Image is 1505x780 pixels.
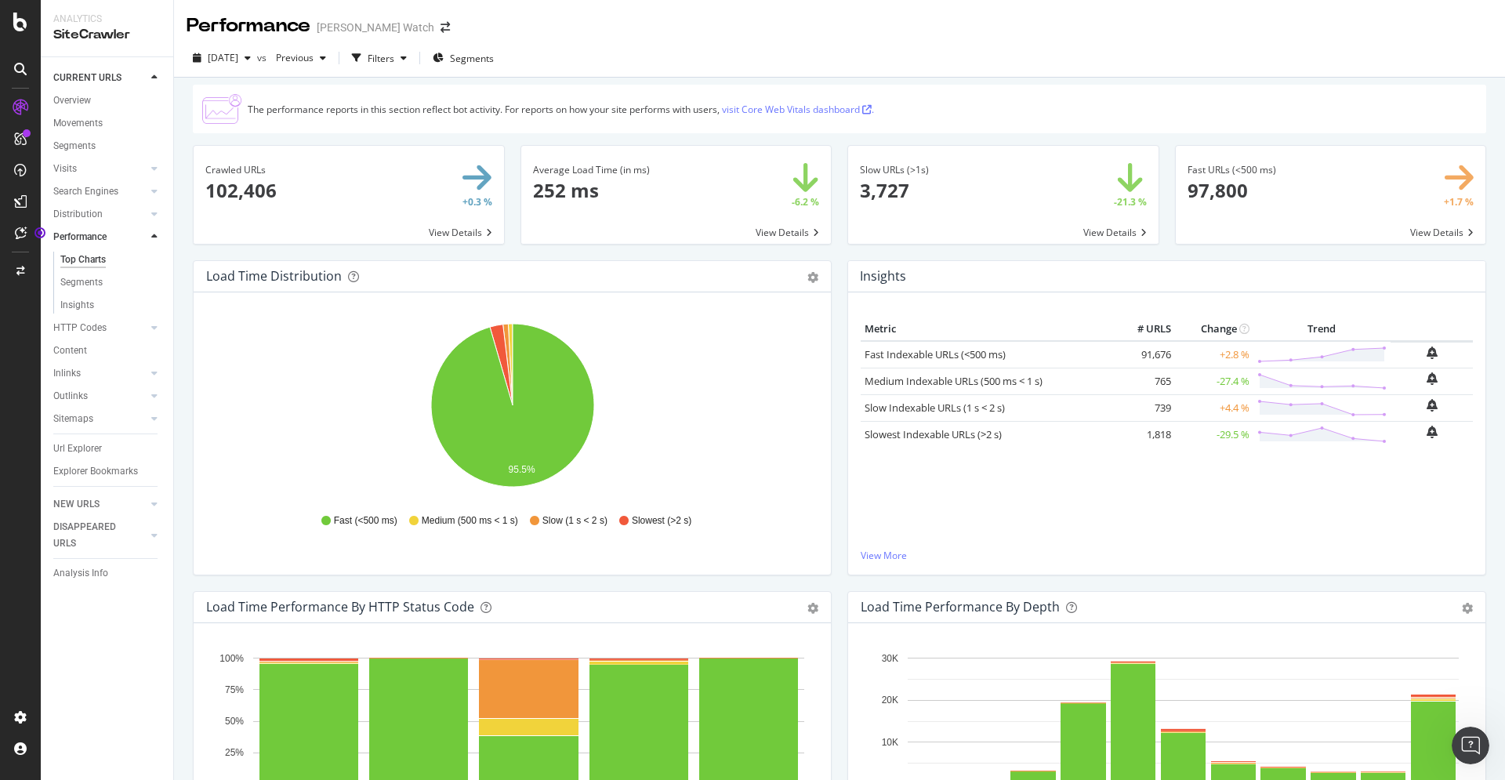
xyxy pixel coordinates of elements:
[1112,421,1175,448] td: 1,818
[53,229,147,245] a: Performance
[1253,317,1391,341] th: Trend
[53,161,147,177] a: Visits
[441,22,450,33] div: arrow-right-arrow-left
[53,183,147,200] a: Search Engines
[346,45,413,71] button: Filters
[53,411,147,427] a: Sitemaps
[53,463,138,480] div: Explorer Bookmarks
[33,226,47,240] div: Tooltip anchor
[1427,372,1438,385] div: bell-plus
[807,603,818,614] div: gear
[248,103,874,116] div: The performance reports in this section reflect bot activity. For reports on how your site perfor...
[53,206,103,223] div: Distribution
[206,317,818,499] svg: A chart.
[53,565,108,582] div: Analysis Info
[1112,394,1175,421] td: 739
[53,115,162,132] a: Movements
[865,401,1005,415] a: Slow Indexable URLs (1 s < 2 s)
[53,115,103,132] div: Movements
[53,320,147,336] a: HTTP Codes
[60,274,103,291] div: Segments
[865,374,1043,388] a: Medium Indexable URLs (500 ms < 1 s)
[270,51,314,64] span: Previous
[206,268,342,284] div: Load Time Distribution
[53,519,147,552] a: DISAPPEARED URLS
[426,45,500,71] button: Segments
[53,343,87,359] div: Content
[53,343,162,359] a: Content
[368,52,394,65] div: Filters
[542,514,607,528] span: Slow (1 s < 2 s)
[861,599,1060,615] div: Load Time Performance by Depth
[53,388,147,405] a: Outlinks
[202,94,241,124] img: CjTTJyXI.png
[1175,317,1253,341] th: Change
[1427,426,1438,438] div: bell-plus
[53,13,161,26] div: Analytics
[1427,399,1438,412] div: bell-plus
[53,441,102,457] div: Url Explorer
[53,70,147,86] a: CURRENT URLS
[53,70,121,86] div: CURRENT URLS
[225,747,244,758] text: 25%
[1452,727,1489,764] iframe: Intercom live chat
[1175,341,1253,368] td: +2.8 %
[861,317,1112,341] th: Metric
[1112,317,1175,341] th: # URLS
[722,103,874,116] a: visit Core Web Vitals dashboard .
[270,45,332,71] button: Previous
[60,252,106,268] div: Top Charts
[53,93,162,109] a: Overview
[53,519,132,552] div: DISAPPEARED URLS
[53,206,147,223] a: Distribution
[509,464,535,475] text: 95.5%
[861,549,1473,562] a: View More
[53,93,91,109] div: Overview
[60,252,162,268] a: Top Charts
[225,684,244,695] text: 75%
[882,653,898,664] text: 30K
[53,138,96,154] div: Segments
[225,716,244,727] text: 50%
[53,229,107,245] div: Performance
[53,463,162,480] a: Explorer Bookmarks
[60,297,162,314] a: Insights
[219,653,244,664] text: 100%
[60,274,162,291] a: Segments
[1175,421,1253,448] td: -29.5 %
[53,388,88,405] div: Outlinks
[860,266,906,287] h4: Insights
[1427,346,1438,359] div: bell-plus
[257,51,270,64] span: vs
[53,138,162,154] a: Segments
[422,514,518,528] span: Medium (500 ms < 1 s)
[632,514,691,528] span: Slowest (>2 s)
[53,496,147,513] a: NEW URLS
[53,496,100,513] div: NEW URLS
[882,737,898,748] text: 10K
[53,183,118,200] div: Search Engines
[865,427,1002,441] a: Slowest Indexable URLs (>2 s)
[187,45,257,71] button: [DATE]
[208,51,238,64] span: 2025 Aug. 19th
[1112,368,1175,394] td: 765
[1175,394,1253,421] td: +4.4 %
[206,599,474,615] div: Load Time Performance by HTTP Status Code
[865,347,1006,361] a: Fast Indexable URLs (<500 ms)
[53,411,93,427] div: Sitemaps
[53,320,107,336] div: HTTP Codes
[1112,341,1175,368] td: 91,676
[807,272,818,283] div: gear
[53,441,162,457] a: Url Explorer
[53,365,81,382] div: Inlinks
[53,26,161,44] div: SiteCrawler
[334,514,397,528] span: Fast (<500 ms)
[882,695,898,706] text: 20K
[53,161,77,177] div: Visits
[53,565,162,582] a: Analysis Info
[60,297,94,314] div: Insights
[317,20,434,35] div: [PERSON_NAME] Watch
[1175,368,1253,394] td: -27.4 %
[1462,603,1473,614] div: gear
